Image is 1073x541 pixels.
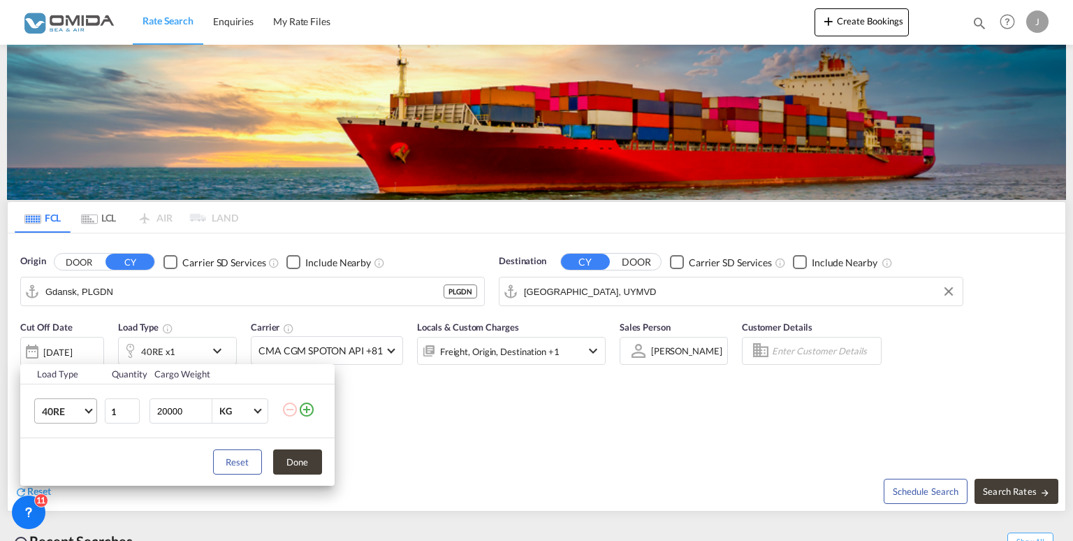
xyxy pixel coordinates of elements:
button: Done [273,449,322,475]
md-icon: icon-plus-circle-outline [298,401,315,418]
input: Qty [105,398,140,424]
input: Enter Weight [156,399,212,423]
span: 40RE [42,405,82,419]
md-icon: icon-minus-circle-outline [282,401,298,418]
div: KG [219,405,232,417]
th: Load Type [20,364,103,384]
div: Cargo Weight [154,368,273,380]
button: Reset [213,449,262,475]
th: Quantity [103,364,147,384]
md-select: Choose: 40RE [34,398,97,424]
